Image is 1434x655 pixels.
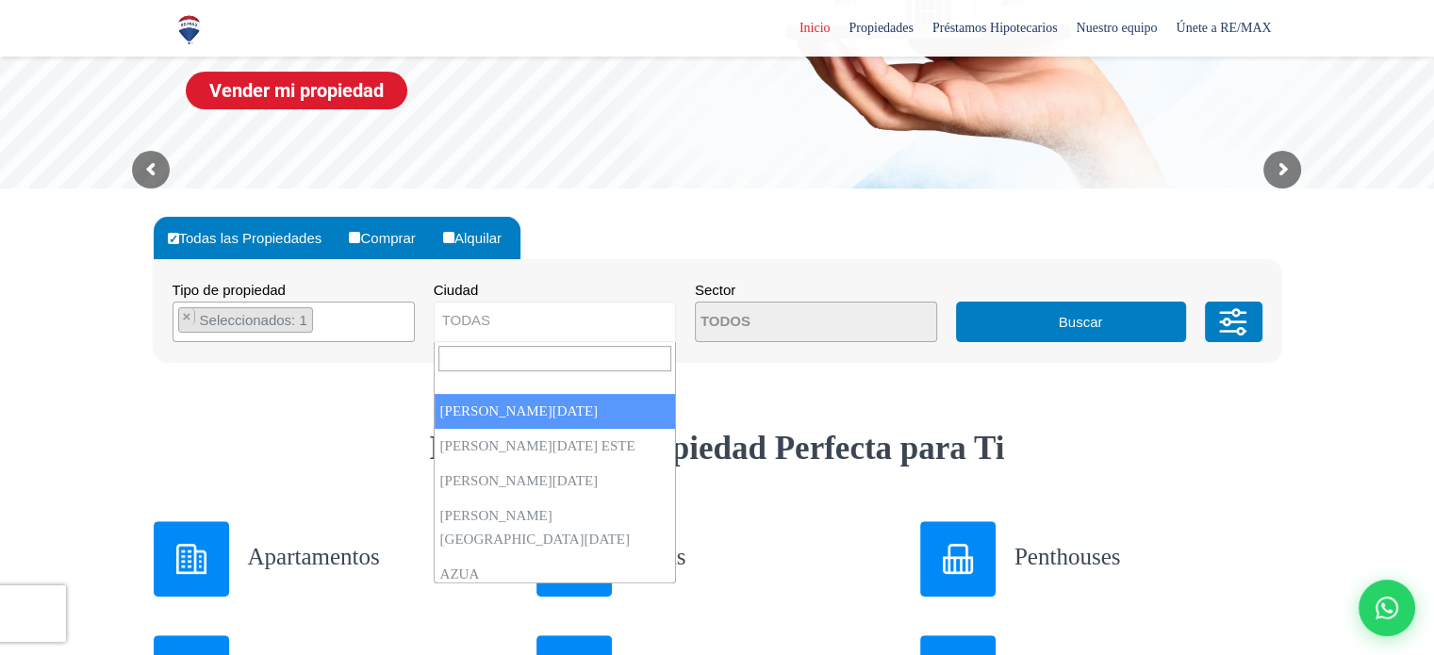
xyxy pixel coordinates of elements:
a: Apartamentos [154,521,515,597]
strong: Encuentra la Propiedad Perfecta para Ti [430,430,1005,467]
span: × [183,308,191,325]
span: TODAS [442,312,490,328]
span: Seleccionados: 1 [198,312,312,328]
h3: Casas [631,540,898,573]
li: [PERSON_NAME][DATE] [435,394,675,429]
button: Remove item [179,308,196,325]
li: [PERSON_NAME][GEOGRAPHIC_DATA][DATE] [435,499,675,557]
span: Propiedades [839,14,922,42]
span: Inicio [790,14,840,42]
li: AZUA [435,557,675,592]
li: [PERSON_NAME][DATE] ESTE [435,429,675,464]
img: Logo de REMAX [173,13,206,46]
label: Todas las Propiedades [163,217,341,259]
span: × [395,308,404,325]
li: [PERSON_NAME][DATE] [435,464,675,499]
label: Alquilar [438,217,520,259]
span: Únete a RE/MAX [1166,14,1280,42]
span: Ciudad [434,282,479,298]
a: Casas [536,521,898,597]
span: Nuestro equipo [1066,14,1166,42]
input: Comprar [349,232,360,243]
textarea: Search [173,303,184,343]
button: Buscar [956,302,1186,342]
li: APARTAMENTO [178,307,313,333]
input: Todas las Propiedades [168,233,179,244]
span: Préstamos Hipotecarios [923,14,1067,42]
span: Sector [695,282,735,298]
h3: Penthouses [1014,540,1281,573]
a: Vender mi propiedad [186,72,407,109]
label: Comprar [344,217,434,259]
span: TODAS [435,307,675,334]
a: Penthouses [920,521,1281,597]
h3: Apartamentos [248,540,515,573]
span: TODAS [434,302,676,342]
input: Search [438,346,671,371]
input: Alquilar [443,232,454,243]
span: Tipo de propiedad [173,282,286,298]
button: Remove all items [394,307,404,326]
textarea: Search [696,303,879,343]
